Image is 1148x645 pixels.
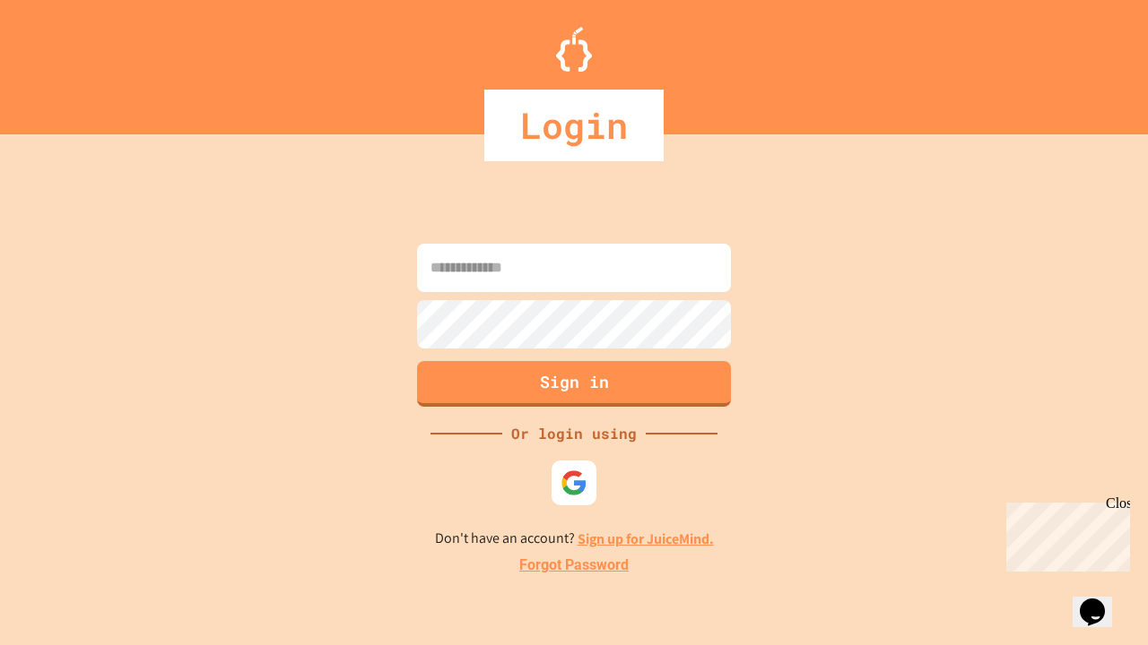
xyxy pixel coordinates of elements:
iframe: chat widget [999,495,1130,572]
iframe: chat widget [1073,573,1130,627]
img: google-icon.svg [561,469,587,496]
a: Sign up for JuiceMind. [578,529,714,548]
button: Sign in [417,361,731,407]
div: Or login using [502,423,646,444]
div: Login [484,90,664,161]
a: Forgot Password [519,555,629,576]
div: Chat with us now!Close [7,7,124,114]
p: Don't have an account? [435,528,714,550]
img: Logo.svg [556,27,592,72]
